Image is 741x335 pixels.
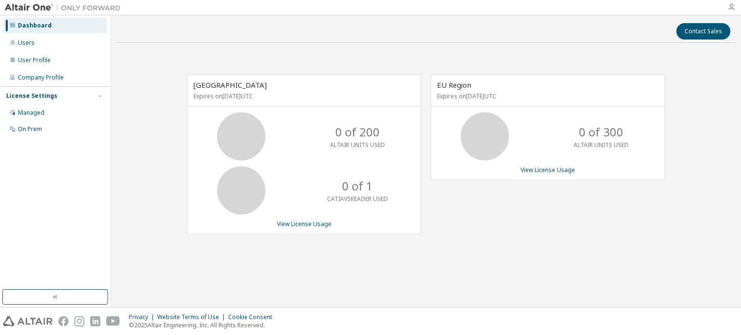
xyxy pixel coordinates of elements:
[18,39,35,47] div: Users
[18,74,64,81] div: Company Profile
[129,313,157,321] div: Privacy
[193,92,412,100] p: Expires on [DATE] UTC
[90,316,100,326] img: linkedin.svg
[277,220,331,228] a: View License Usage
[327,195,388,203] p: CATIAV5READER USED
[18,125,42,133] div: On Prem
[18,109,44,117] div: Managed
[3,316,53,326] img: altair_logo.svg
[74,316,84,326] img: instagram.svg
[342,178,373,194] p: 0 of 1
[193,80,267,90] span: [GEOGRAPHIC_DATA]
[129,321,278,329] p: © 2025 Altair Engineering, Inc. All Rights Reserved.
[6,92,57,100] div: License Settings
[106,316,120,326] img: youtube.svg
[579,124,623,140] p: 0 of 300
[335,124,380,140] p: 0 of 200
[330,141,385,149] p: ALTAIR UNITS USED
[676,23,730,40] button: Contact Sales
[437,92,656,100] p: Expires on [DATE] UTC
[574,141,629,149] p: ALTAIR UNITS USED
[18,56,51,64] div: User Profile
[58,316,69,326] img: facebook.svg
[228,313,278,321] div: Cookie Consent
[5,3,125,13] img: Altair One
[157,313,228,321] div: Website Terms of Use
[18,22,52,29] div: Dashboard
[437,80,471,90] span: EU Region
[521,166,575,174] a: View License Usage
